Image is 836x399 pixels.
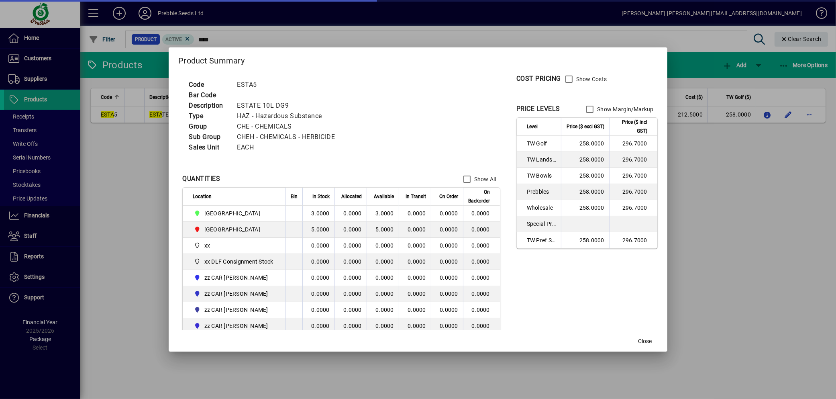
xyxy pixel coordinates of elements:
span: Available [374,192,394,201]
span: PALMERSTON NORTH [193,225,277,234]
td: 0.0000 [302,286,334,302]
span: Level [527,122,538,131]
td: Description [185,100,233,111]
span: 0.0000 [408,291,426,297]
td: 296.7000 [609,232,657,248]
td: Code [185,80,233,90]
h2: Product Summary [169,47,667,71]
td: 258.0000 [561,200,609,216]
td: ESTATE 10L DG9 [233,100,345,111]
span: xx DLF Consignment Stock [193,257,277,266]
td: 258.0000 [561,184,609,200]
span: Close [638,337,652,346]
td: 0.0000 [367,286,399,302]
td: 258.0000 [561,152,609,168]
span: zz CAR [PERSON_NAME] [204,306,268,314]
span: 0.0000 [440,242,458,249]
td: 3.0000 [302,206,334,222]
span: 0.0000 [440,323,458,329]
td: 0.0000 [334,286,367,302]
label: Show All [473,175,496,183]
span: zz CAR CRAIG G [193,305,277,315]
span: zz CAR [PERSON_NAME] [204,290,268,298]
td: 0.0000 [367,238,399,254]
div: QUANTITIES [182,174,220,184]
td: 0.0000 [367,270,399,286]
td: 0.0000 [367,318,399,334]
span: Location [193,192,212,201]
span: Price ($ incl GST) [614,118,647,135]
span: Price ($ excl GST) [567,122,604,131]
td: 296.7000 [609,200,657,216]
td: Type [185,111,233,121]
td: 5.0000 [367,222,399,238]
span: xx DLF Consignment Stock [204,258,273,266]
span: 0.0000 [408,258,426,265]
td: 0.0000 [334,238,367,254]
span: zz CAR CRAIG B [193,289,277,299]
span: 0.0000 [440,274,458,281]
span: 0.0000 [408,307,426,313]
td: 0.0000 [334,254,367,270]
span: 0.0000 [440,291,458,297]
td: 258.0000 [561,168,609,184]
span: 0.0000 [408,226,426,233]
td: 0.0000 [334,302,367,318]
span: 0.0000 [408,242,426,249]
span: zz CAR [PERSON_NAME] [204,274,268,282]
td: 296.7000 [609,152,657,168]
td: 0.0000 [302,302,334,318]
span: Allocated [341,192,362,201]
td: 0.0000 [302,318,334,334]
td: CHEH - CHEMICALS - HERBICIDE [233,132,345,142]
td: 0.0000 [302,254,334,270]
td: 0.0000 [463,254,500,270]
span: In Stock [312,192,330,201]
span: 0.0000 [440,307,458,313]
td: 0.0000 [334,222,367,238]
td: 3.0000 [367,206,399,222]
span: zz CAR [PERSON_NAME] [204,322,268,330]
td: 0.0000 [334,270,367,286]
label: Show Costs [575,75,607,83]
td: 0.0000 [302,238,334,254]
span: On Order [439,192,458,201]
span: 0.0000 [408,274,426,281]
td: 5.0000 [302,222,334,238]
td: 258.0000 [561,232,609,248]
span: 0.0000 [440,226,458,233]
span: 0.0000 [408,210,426,217]
span: TW Bowls [527,172,556,180]
span: Prebbles [527,188,556,196]
span: 0.0000 [440,210,458,217]
div: COST PRICING [516,74,561,84]
td: 258.0000 [561,136,609,152]
span: [GEOGRAPHIC_DATA] [204,209,260,217]
span: 0.0000 [408,323,426,329]
div: PRICE LEVELS [516,104,560,114]
label: Show Margin/Markup [595,105,654,113]
td: 296.7000 [609,184,657,200]
span: zz CAR MATT [193,321,277,331]
td: 0.0000 [463,206,500,222]
td: 0.0000 [334,318,367,334]
td: Bar Code [185,90,233,100]
span: xx [193,241,277,250]
span: Wholesale [527,204,556,212]
td: 0.0000 [367,254,399,270]
td: 0.0000 [367,302,399,318]
td: Group [185,121,233,132]
span: CHRISTCHURCH [193,209,277,218]
td: 296.7000 [609,168,657,184]
td: CHE - CHEMICALS [233,121,345,132]
td: 0.0000 [463,302,500,318]
span: TW Pref Sup [527,236,556,244]
td: 0.0000 [463,286,500,302]
span: On Backorder [468,188,490,205]
td: 0.0000 [463,270,500,286]
td: Sub Group [185,132,233,142]
span: Bin [291,192,298,201]
td: 0.0000 [463,238,500,254]
span: In Transit [406,192,426,201]
td: HAZ - Hazardous Substance [233,111,345,121]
